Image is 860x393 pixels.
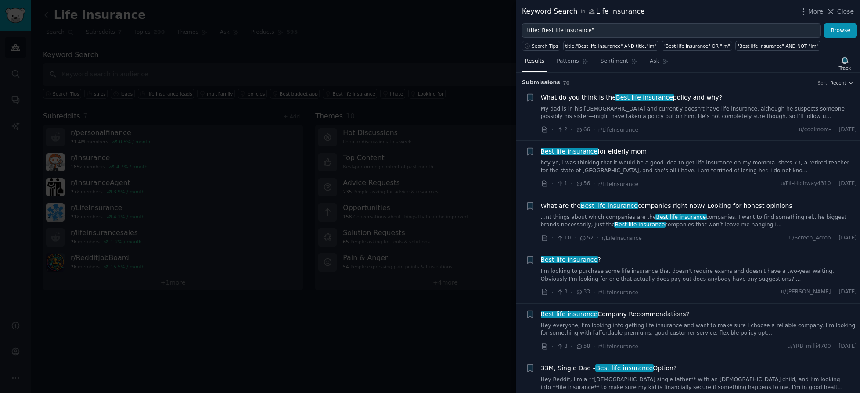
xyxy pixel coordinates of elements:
[839,234,857,242] span: [DATE]
[834,180,836,188] span: ·
[595,364,654,372] span: Best life insurance
[522,54,547,72] a: Results
[522,79,560,87] span: Submission s
[799,126,831,134] span: u/coolmom-
[571,288,572,297] span: ·
[735,41,820,51] a: "Best life insurance" AND NOT "im"
[839,65,851,71] div: Track
[556,180,567,188] span: 1
[663,43,730,49] div: "Best life insurance" OR "im"
[826,7,854,16] button: Close
[647,54,672,72] a: Ask
[571,342,572,351] span: ·
[834,343,836,350] span: ·
[781,288,831,296] span: u/[PERSON_NAME]
[839,180,857,188] span: [DATE]
[597,233,598,243] span: ·
[541,255,601,264] span: ?
[557,57,579,65] span: Patterns
[551,342,553,351] span: ·
[576,126,590,134] span: 66
[551,233,553,243] span: ·
[541,255,601,264] a: Best life insurance?
[839,126,857,134] span: [DATE]
[541,214,857,229] a: ...nt things about which companies are theBest life insurancecompanies. I want to find something ...
[541,322,857,337] a: Hey everyone, I’m looking into getting life insurance and want to make sure I choose a reliable c...
[541,364,677,373] span: 33M, Single Dad – Option?
[551,179,553,189] span: ·
[830,80,846,86] span: Recent
[580,8,585,16] span: in
[788,343,831,350] span: u/YRB_milli4700
[563,41,658,51] a: title:"Best life insurance" AND title:"im"
[571,179,572,189] span: ·
[650,57,659,65] span: Ask
[598,289,638,296] span: r/LifeInsurance
[541,376,857,391] a: Hey Reddit, I’m a **[DEMOGRAPHIC_DATA] single father** with an [DEMOGRAPHIC_DATA] child, and I’m ...
[556,234,571,242] span: 10
[563,80,570,86] span: 70
[837,7,854,16] span: Close
[541,310,689,319] span: Company Recommendations?
[556,343,567,350] span: 8
[818,80,828,86] div: Sort
[655,214,707,220] span: Best life insurance
[522,6,645,17] div: Keyword Search Life Insurance
[541,147,647,156] a: Best life insurancefor elderly mom
[614,222,666,228] span: Best life insurance
[836,54,854,72] button: Track
[808,7,824,16] span: More
[601,57,628,65] span: Sentiment
[662,41,732,51] a: "Best life insurance" OR "im"
[541,268,857,283] a: I'm looking to purchase some life insurance that doesn't require exams and doesn't have a two-yea...
[541,105,857,121] a: My dad is in his [DEMOGRAPHIC_DATA] and currently doesn’t have life insurance, although he suspec...
[565,43,657,49] div: title:"Best life insurance" AND title:"im"
[597,54,641,72] a: Sentiment
[598,181,638,187] span: r/LifeInsurance
[781,180,831,188] span: u/Fit-Highway4310
[541,93,723,102] span: What do you think is the policy and why?
[579,234,594,242] span: 52
[839,288,857,296] span: [DATE]
[541,147,647,156] span: for elderly mom
[593,342,595,351] span: ·
[839,343,857,350] span: [DATE]
[541,201,792,211] span: What are the companies right now? Looking for honest opinions
[551,125,553,134] span: ·
[602,235,642,241] span: r/LifeInsurance
[576,180,590,188] span: 56
[541,159,857,175] a: hey yo, i was thinking that it would be a good idea to get life insurance on my momma. she's 73, ...
[593,125,595,134] span: ·
[593,179,595,189] span: ·
[834,234,836,242] span: ·
[541,364,677,373] a: 33M, Single Dad –Best life insuranceOption?
[540,311,598,318] span: Best life insurance
[532,43,558,49] span: Search Tips
[737,43,818,49] div: "Best life insurance" AND NOT "im"
[830,80,854,86] button: Recent
[615,94,673,101] span: Best life insurance
[554,54,591,72] a: Patterns
[834,126,836,134] span: ·
[824,23,857,38] button: Browse
[799,7,824,16] button: More
[522,23,821,38] input: Try a keyword related to your business
[580,202,638,209] span: Best life insurance
[593,288,595,297] span: ·
[551,288,553,297] span: ·
[540,148,598,155] span: Best life insurance
[525,57,544,65] span: Results
[556,288,567,296] span: 3
[556,126,567,134] span: 2
[541,93,723,102] a: What do you think is theBest life insurancepolicy and why?
[576,343,590,350] span: 58
[574,233,576,243] span: ·
[598,343,638,350] span: r/LifeInsurance
[576,288,590,296] span: 33
[541,310,689,319] a: Best life insuranceCompany Recommendations?
[834,288,836,296] span: ·
[541,201,792,211] a: What are theBest life insurancecompanies right now? Looking for honest opinions
[540,256,598,263] span: Best life insurance
[598,127,638,133] span: r/LifeInsurance
[522,41,560,51] button: Search Tips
